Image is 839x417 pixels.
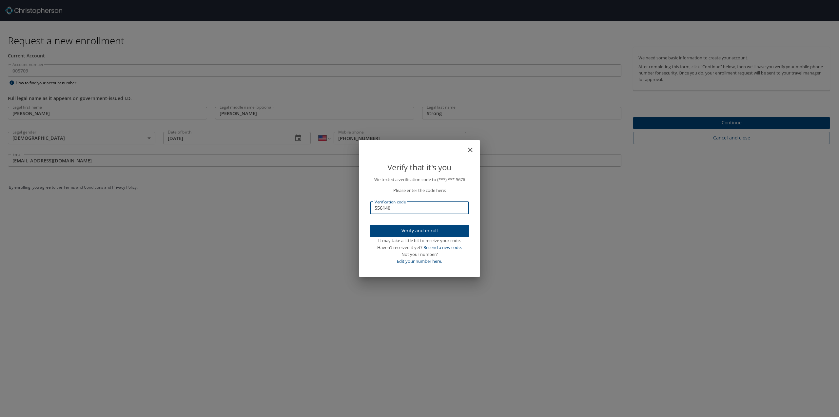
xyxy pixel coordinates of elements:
button: Verify and enroll [370,225,469,238]
div: It may take a little bit to receive your code. [370,237,469,244]
a: Edit your number here. [397,258,442,264]
p: Verify that it's you [370,161,469,174]
a: Resend a new code. [423,244,462,250]
span: Verify and enroll [375,227,464,235]
div: Not your number? [370,251,469,258]
button: close [470,143,478,151]
p: Please enter the code here: [370,187,469,194]
div: Haven’t received it yet? [370,244,469,251]
p: We texted a verification code to (***) ***- 5676 [370,176,469,183]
